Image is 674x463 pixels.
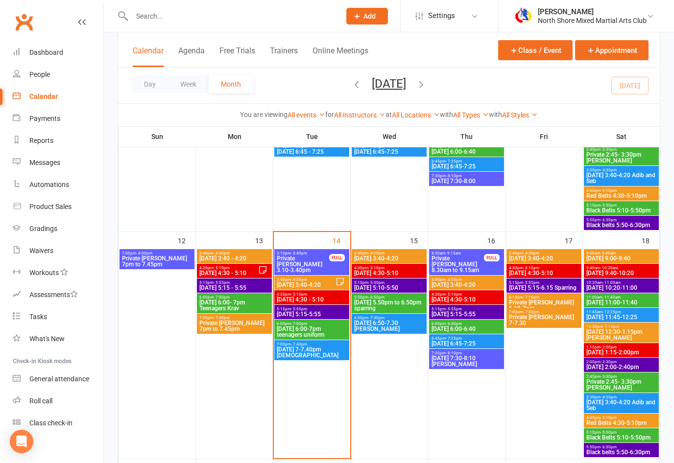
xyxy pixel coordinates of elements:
span: - 9:40am [600,251,616,255]
span: - 8:10pm [446,174,462,178]
a: All Styles [502,111,538,119]
span: [DATE] 6:45-7:25 [431,163,502,169]
span: [DATE] 1:15-2:00pm [586,349,657,355]
span: - 7:00pm [291,322,307,326]
span: Black belts 5:50-6:30pm [586,449,657,455]
span: Black Belts 5:10-5:50pm [586,435,657,440]
span: 4:30pm [431,292,502,297]
span: 7:30pm [431,174,502,178]
span: 5:15pm [199,280,270,285]
span: - 3:30pm [601,147,617,152]
span: [DATE] 9:40-10:20 [586,270,657,276]
span: Red Belts 4:30-5:10pm [586,193,657,199]
span: 6:00pm [431,322,502,326]
span: 5:15pm [431,307,502,311]
span: [DATE] 3:40-4:20 [508,255,579,261]
button: Day [132,75,168,93]
span: 2:45pm [586,147,657,152]
button: Online Meetings [313,46,368,67]
a: What's New [13,328,103,350]
span: 5:15pm [508,280,579,285]
span: - 4:20pm [523,251,539,255]
div: Open Intercom Messenger [10,430,33,453]
span: - 1:15pm [603,324,619,329]
a: Reports [13,130,103,152]
span: [DATE] 4:30-5:10 [354,270,425,276]
img: thumb_image1719552652.png [513,6,533,26]
div: Automations [29,181,69,188]
span: 12:30pm [586,324,657,329]
span: 9:40am [586,266,657,270]
button: Calendar [133,46,164,67]
span: - 5:10pm [291,292,307,297]
span: 10:20am [586,280,657,285]
span: [DATE] 7:30-8:00 [431,178,502,184]
a: All Types [453,111,489,119]
span: 3:40pm [354,251,425,255]
a: Waivers [13,240,103,262]
span: - 3:40pm [291,251,307,255]
div: Calendar [29,93,58,100]
span: [DATE] 6:00- 7pm Teenagers Krav [199,300,270,311]
span: Add [363,12,376,20]
span: 7:00pm [121,251,193,255]
span: 6:45pm [431,336,502,341]
th: Fri [505,126,583,147]
span: - 5:50pm [601,430,617,435]
span: 6:50pm [354,316,425,320]
span: - 7:40pm [291,342,307,347]
span: 5:10pm [586,203,657,208]
span: 3:10pm [276,251,330,255]
div: Waivers [29,247,53,255]
button: Add [346,8,388,24]
span: Private 2:45- 3:30pm [PERSON_NAME] [586,152,657,163]
a: Class kiosk mode [13,412,103,434]
div: [PERSON_NAME] [538,7,647,16]
span: - 7:30pm [523,310,539,314]
strong: with [440,111,453,118]
span: Private 2:45- 3:30pm [PERSON_NAME] [586,379,657,391]
span: [DATE] 6:45 - 7:25 [276,149,347,155]
div: Dashboard [29,48,63,56]
div: 15 [410,232,428,248]
span: - 4:20pm [291,278,307,282]
a: Automations [13,174,103,196]
a: General attendance kiosk mode [13,368,103,390]
span: - 11:40am [602,295,621,300]
span: - 2:00pm [601,345,617,349]
span: 9:00am [586,251,657,255]
span: 3:40pm [508,251,579,255]
div: People [29,70,50,78]
span: Private [PERSON_NAME] 7pm to 7.45pm [199,320,270,332]
span: [DATE] 7:30-8:10 [PERSON_NAME] [431,355,502,367]
span: 2:00pm [586,360,657,364]
span: 5:10pm [354,280,425,285]
span: 3:30pm [586,168,657,172]
th: Tue [273,126,351,147]
span: Private [PERSON_NAME] 7-7.30 [508,314,579,326]
span: 4:30pm [508,266,579,270]
button: Week [168,75,209,93]
span: - 7:15pm [523,295,539,300]
span: [DATE] 4:30 - 5:10 [276,297,347,302]
span: - 4:20pm [368,251,385,255]
div: General attendance [29,375,89,383]
span: [DATE] 5:15-5:55 [276,311,347,317]
span: 3:40pm [431,278,502,282]
div: 16 [487,232,505,248]
span: 3:30pm [586,395,657,399]
span: - 5:50pm [601,203,617,208]
div: FULL [329,254,345,261]
span: [DATE] 6:00-7pm teenagers uniform [276,326,347,338]
div: Assessments [29,291,78,299]
span: - 6:30pm [601,218,617,222]
a: All Locations [392,111,440,119]
span: 11:00am [586,295,657,300]
a: People [13,64,103,86]
span: [DATE] 11:45-12:25 [586,314,657,320]
span: [DATE] 3:40-4:20 Adib and Seb [586,172,657,184]
span: - 6:50pm [368,295,385,300]
strong: for [325,111,334,118]
span: [DATE] 4:30-5:10 [431,297,502,302]
span: 4:30pm [276,292,347,297]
